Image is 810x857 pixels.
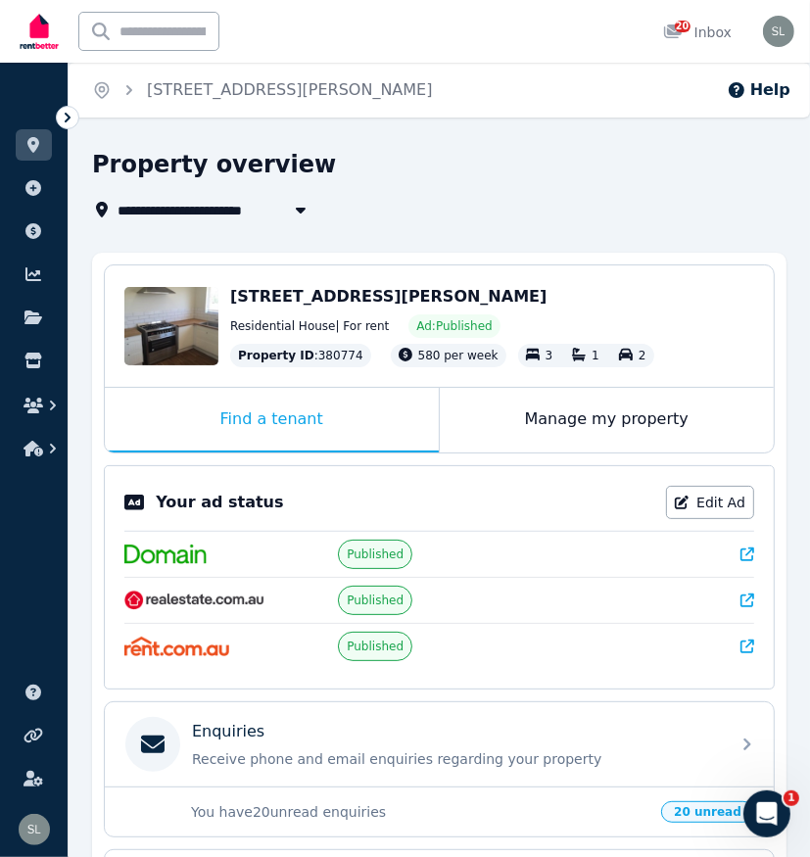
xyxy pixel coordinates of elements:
p: Your ad status [156,491,283,514]
span: 1 [592,349,599,362]
img: Sam Lee [19,814,50,845]
img: Rent.com.au [124,637,229,656]
a: Edit Ad [666,486,754,519]
span: Published [347,639,404,654]
p: You have 20 unread enquiries [191,802,649,822]
span: Ad: Published [416,318,492,334]
span: Property ID [238,348,314,363]
span: 3 [546,349,553,362]
div: Inbox [663,23,732,42]
span: 580 per week [418,349,499,362]
img: Sam Lee [763,16,794,47]
div: Manage my property [440,388,775,452]
div: : 380774 [230,344,371,367]
iframe: Intercom live chat [743,790,790,837]
nav: Breadcrumb [69,63,456,118]
p: Enquiries [192,720,264,743]
span: 1 [784,790,799,806]
span: Published [347,547,404,562]
button: Help [727,78,790,102]
img: RealEstate.com.au [124,591,264,610]
span: 20 unread [661,801,754,823]
img: Domain.com.au [124,545,207,564]
a: EnquiriesReceive phone and email enquiries regarding your property [105,702,774,786]
div: Find a tenant [105,388,439,452]
span: Published [347,593,404,608]
span: Residential House | For rent [230,318,389,334]
h1: Property overview [92,149,336,180]
span: [STREET_ADDRESS][PERSON_NAME] [230,287,547,306]
img: RentBetter [16,7,63,56]
a: [STREET_ADDRESS][PERSON_NAME] [147,80,433,99]
span: 2 [639,349,646,362]
span: 20 [675,21,691,32]
p: Receive phone and email enquiries regarding your property [192,749,718,769]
